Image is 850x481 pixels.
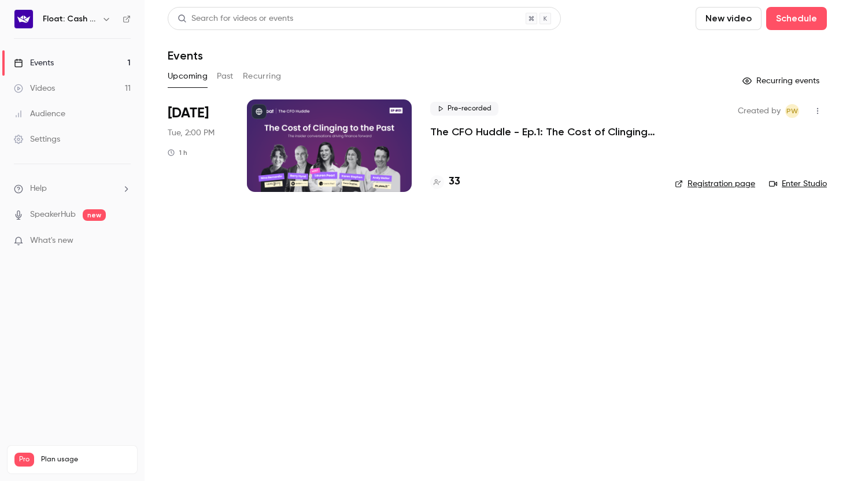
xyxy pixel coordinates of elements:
[430,125,656,139] a: The CFO Huddle - Ep.1: The Cost of Clinging to the Past
[30,235,73,247] span: What's new
[785,104,799,118] span: Polly Wong
[696,7,762,30] button: New video
[178,13,293,25] div: Search for videos or events
[769,178,827,190] a: Enter Studio
[168,104,209,123] span: [DATE]
[30,209,76,221] a: SpeakerHub
[14,108,65,120] div: Audience
[243,67,282,86] button: Recurring
[14,57,54,69] div: Events
[14,453,34,467] span: Pro
[168,148,187,157] div: 1 h
[168,99,228,192] div: Aug 26 Tue, 2:00 PM (Europe/London)
[14,134,60,145] div: Settings
[83,209,106,221] span: new
[675,178,755,190] a: Registration page
[430,102,498,116] span: Pre-recorded
[737,72,827,90] button: Recurring events
[786,104,798,118] span: PW
[41,455,130,464] span: Plan usage
[766,7,827,30] button: Schedule
[30,183,47,195] span: Help
[43,13,97,25] h6: Float: Cash Flow Intelligence Series
[168,67,208,86] button: Upcoming
[738,104,781,118] span: Created by
[430,174,460,190] a: 33
[168,127,215,139] span: Tue, 2:00 PM
[449,174,460,190] h4: 33
[14,10,33,28] img: Float: Cash Flow Intelligence Series
[168,49,203,62] h1: Events
[14,83,55,94] div: Videos
[117,236,131,246] iframe: Noticeable Trigger
[14,183,131,195] li: help-dropdown-opener
[217,67,234,86] button: Past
